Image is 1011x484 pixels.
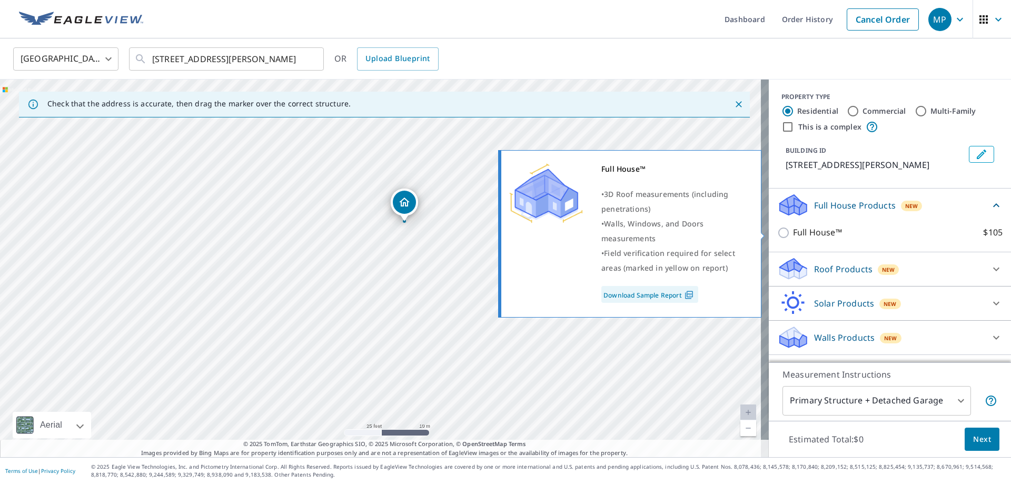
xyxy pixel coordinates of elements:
img: Premium [509,162,583,225]
div: Aerial [13,412,91,438]
a: Download Sample Report [601,286,698,303]
p: | [5,468,75,474]
p: Check that the address is accurate, then drag the marker over the correct structure. [47,99,351,108]
img: Pdf Icon [682,290,696,300]
div: Full House™ [601,162,748,176]
div: Roof ProductsNew [777,256,1003,282]
p: Solar Products [814,297,874,310]
div: PROPERTY TYPE [781,92,998,102]
img: EV Logo [19,12,143,27]
span: 3D Roof measurements (including penetrations) [601,189,728,214]
div: OR [334,47,439,71]
a: Terms of Use [5,467,38,475]
div: [GEOGRAPHIC_DATA] [13,44,118,74]
span: New [884,300,897,308]
p: © 2025 Eagle View Technologies, Inc. and Pictometry International Corp. All Rights Reserved. Repo... [91,463,1006,479]
div: Aerial [37,412,65,438]
label: Residential [797,106,838,116]
div: • [601,187,748,216]
div: Dropped pin, building 1, Residential property, 6 Scribner Rd Peabody, MA 01960 [391,189,418,221]
button: Next [965,428,999,451]
p: Roof Products [814,263,873,275]
a: Terms [509,440,526,448]
span: New [882,265,895,274]
p: Full House Products [814,199,896,212]
span: Upload Blueprint [365,52,430,65]
div: Primary Structure + Detached Garage [782,386,971,416]
span: Next [973,433,991,446]
input: Search by address or latitude-longitude [152,44,302,74]
a: OpenStreetMap [462,440,507,448]
a: Current Level 20, Zoom In Disabled [740,404,756,420]
a: Upload Blueprint [357,47,438,71]
button: Close [732,97,746,111]
label: Commercial [863,106,906,116]
p: $105 [983,226,1003,239]
span: © 2025 TomTom, Earthstar Geographics SIO, © 2025 Microsoft Corporation, © [243,440,526,449]
p: BUILDING ID [786,146,826,155]
div: Walls ProductsNew [777,325,1003,350]
p: Walls Products [814,331,875,344]
div: • [601,246,748,275]
a: Privacy Policy [41,467,75,475]
a: Cancel Order [847,8,919,31]
p: [STREET_ADDRESS][PERSON_NAME] [786,159,965,171]
span: Walls, Windows, and Doors measurements [601,219,703,243]
span: Your report will include the primary structure and a detached garage if one exists. [985,394,997,407]
span: New [884,334,897,342]
div: Full House ProductsNew [777,193,1003,218]
label: Multi-Family [930,106,976,116]
p: Full House™ [793,226,842,239]
div: Solar ProductsNew [777,291,1003,316]
div: MP [928,8,951,31]
span: New [905,202,918,210]
a: Current Level 20, Zoom Out [740,420,756,436]
label: This is a complex [798,122,861,132]
span: Field verification required for select areas (marked in yellow on report) [601,248,735,273]
p: Estimated Total: $0 [780,428,872,451]
button: Edit building 1 [969,146,994,163]
p: Measurement Instructions [782,368,997,381]
div: • [601,216,748,246]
